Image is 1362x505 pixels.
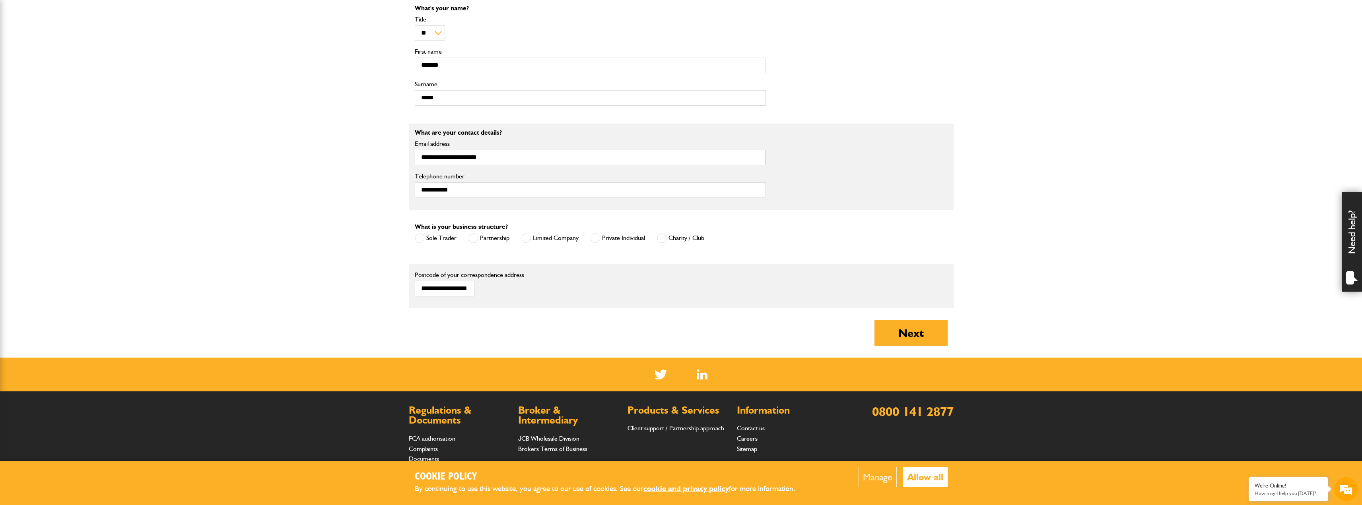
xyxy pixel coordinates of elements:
label: Limited Company [521,233,579,243]
div: Chat with us now [41,45,134,55]
label: Sole Trader [415,233,457,243]
label: Charity / Club [657,233,704,243]
input: Enter your last name [10,74,145,91]
a: FCA authorisation [409,435,455,442]
a: LinkedIn [697,370,707,379]
h2: Products & Services [628,405,729,416]
label: First name [415,48,766,55]
div: Minimize live chat window [130,4,150,23]
p: What are your contact details? [415,130,766,136]
a: Contact us [737,424,765,432]
a: Client support / Partnership approach [628,424,724,432]
a: Careers [737,435,758,442]
label: Telephone number [415,173,766,180]
h2: Regulations & Documents [409,405,510,426]
img: Linked In [697,370,707,379]
h2: Broker & Intermediary [518,405,620,426]
em: Start Chat [108,245,144,255]
p: By continuing to use this website, you agree to our use of cookies. See our for more information. [415,483,808,495]
label: Surname [415,81,766,87]
textarea: Type your message and hit 'Enter' [10,144,145,238]
label: Title [415,16,766,23]
a: cookie and privacy policy [643,484,729,493]
div: Need help? [1342,192,1362,292]
button: Manage [859,467,897,487]
input: Enter your email address [10,97,145,114]
button: Next [874,320,948,346]
a: Documents [409,455,439,462]
a: 0800 141 2877 [872,404,954,419]
label: Email address [415,141,766,147]
a: JCB Wholesale Division [518,435,579,442]
a: Brokers Terms of Business [518,445,587,453]
p: How may I help you today? [1255,490,1322,496]
img: Twitter [655,370,667,379]
a: Complaints [409,445,438,453]
button: Allow all [903,467,948,487]
h2: Information [737,405,838,416]
p: What's your name? [415,5,766,12]
label: Postcode of your correspondence address [415,272,536,278]
div: We're Online! [1255,482,1322,489]
img: d_20077148190_company_1631870298795_20077148190 [14,44,33,55]
h2: Cookie Policy [415,471,808,483]
label: What is your business structure? [415,224,508,230]
label: Partnership [468,233,509,243]
input: Enter your phone number [10,120,145,138]
label: Private Individual [591,233,645,243]
a: Sitemap [737,445,757,453]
